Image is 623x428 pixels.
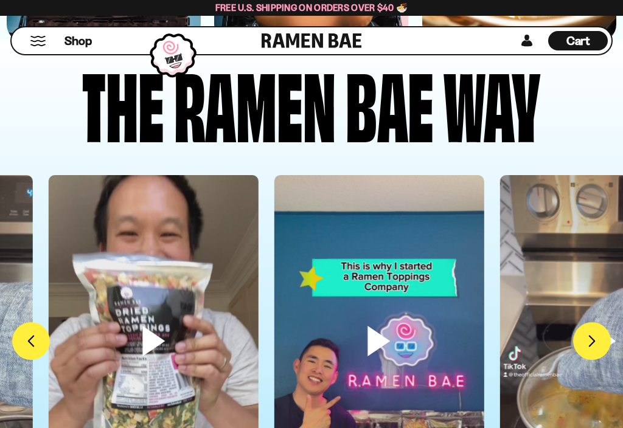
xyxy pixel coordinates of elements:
[30,36,46,46] button: Mobile Menu Trigger
[573,322,611,360] button: Next
[12,322,50,360] button: Previous
[82,55,164,148] div: THE
[444,55,540,148] div: WAY
[215,2,408,13] span: Free U.S. Shipping on Orders over $40 🍜
[566,33,590,48] span: Cart
[64,31,92,50] a: Shop
[64,33,92,49] span: Shop
[548,27,608,54] a: Cart
[346,55,434,148] div: BAE
[174,55,336,148] div: RAMEN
